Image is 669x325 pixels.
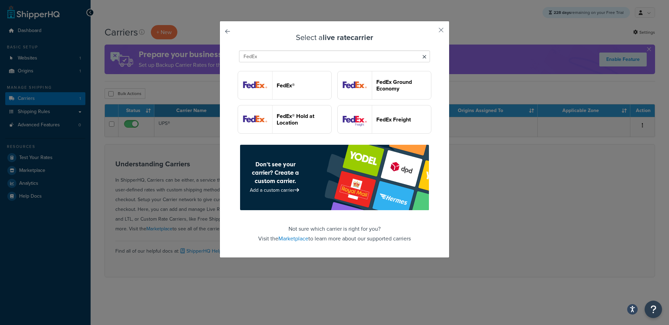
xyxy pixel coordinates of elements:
img: fedExFreight logo [338,105,372,133]
button: fedExLocation logoFedEx® Hold at Location [238,105,332,134]
footer: Not sure which carrier is right for you? Visit the to learn more about our supported carriers [237,145,432,244]
strong: live rate carrier [323,32,373,43]
img: fedEx logo [238,71,272,99]
input: Search Carriers [239,50,430,62]
button: Open Resource Center [645,301,662,318]
header: FedEx Ground Economy [376,79,431,92]
img: smartPost logo [338,71,372,99]
button: smartPost logoFedEx Ground Economy [337,71,431,100]
header: FedEx Freight [376,116,431,123]
h3: Select a [237,33,432,42]
header: FedEx® [277,82,331,89]
h4: Don’t see your carrier? Create a custom carrier. [244,160,306,185]
span: Clear search query [422,52,426,62]
button: fedEx logoFedEx® [238,71,332,100]
button: fedExFreight logoFedEx Freight [337,105,431,134]
header: FedEx® Hold at Location [277,113,331,126]
a: Marketplace [278,235,308,243]
img: fedExLocation logo [238,105,272,133]
a: Add a custom carrier [250,187,301,194]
